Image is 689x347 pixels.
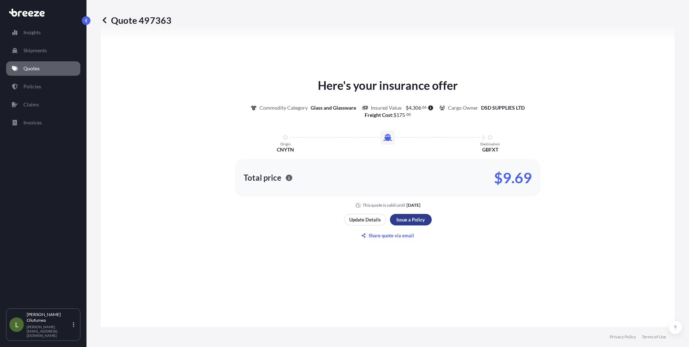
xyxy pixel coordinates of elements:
span: . [422,106,422,109]
p: [DATE] [406,202,421,208]
button: Share quote via email [344,230,432,241]
a: Invoices [6,115,80,130]
p: CNYTN [277,146,294,153]
p: Origin [280,142,291,146]
span: 4 [409,105,412,110]
p: Insured Value [371,104,401,111]
p: Glass and Glassware [311,104,356,111]
button: Issue a Policy [390,214,432,225]
p: [PERSON_NAME] Olufunwa [27,312,71,323]
a: Claims [6,97,80,112]
p: Destination [480,142,500,146]
p: : [365,111,411,119]
p: $9.69 [494,172,532,184]
a: Privacy Policy [610,334,636,340]
p: Claims [23,101,39,108]
p: Total price [244,174,281,181]
p: Quotes [23,65,40,72]
p: Commodity Category [259,104,308,111]
p: Quote 497363 [101,14,172,26]
p: GBFXT [482,146,498,153]
p: Update Details [349,216,381,223]
p: This quote is valid until [363,202,405,208]
p: Invoices [23,119,42,126]
a: Policies [6,79,80,94]
a: Insights [6,25,80,40]
span: 175 [396,113,405,118]
p: [PERSON_NAME][EMAIL_ADDRESS][DOMAIN_NAME] [27,325,71,338]
button: Update Details [344,214,386,225]
span: 00 [406,113,411,116]
span: L [15,321,18,328]
span: 306 [413,105,421,110]
a: Shipments [6,43,80,58]
p: Insights [23,29,41,36]
p: Shipments [23,47,47,54]
p: Policies [23,83,41,90]
span: 06 [422,106,427,109]
p: Here's your insurance offer [318,77,458,94]
span: , [412,105,413,110]
p: Share quote via email [369,232,414,239]
p: DSD SUPPLIES LTD [481,104,525,111]
a: Quotes [6,61,80,76]
b: Freight Cost [365,112,392,118]
a: Terms of Use [642,334,666,340]
p: Cargo Owner [448,104,478,111]
span: $ [394,113,396,118]
p: Issue a Policy [396,216,425,223]
span: $ [406,105,409,110]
